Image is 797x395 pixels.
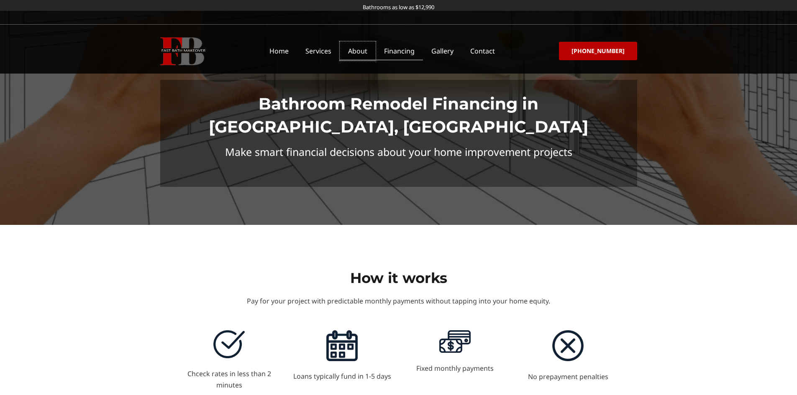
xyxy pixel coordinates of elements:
p: Chceck rates in less than 2 minutes [177,368,282,391]
a: Contact [462,41,503,61]
p: Loans typically fund in 1-5 days [290,371,395,382]
a: Home [261,41,297,61]
p: No prepayment penalties [516,371,620,382]
a: About [340,41,376,61]
img: Fast Bath Makeover icon [160,37,205,65]
a: [PHONE_NUMBER] [559,42,637,60]
p: Pay for your project with predictable monthly payments without tapping into your home equity. [173,296,625,307]
a: Financing [376,41,423,61]
p: Fixed monthly payments [403,363,507,374]
a: Gallery [423,41,462,61]
span: [PHONE_NUMBER] [571,48,625,54]
a: Services [297,41,340,61]
h2: How it works [173,269,625,287]
h1: Bathroom Remodel Financing in [GEOGRAPHIC_DATA], [GEOGRAPHIC_DATA] [173,92,625,138]
p: Make smart financial decisions about your home improvement projects [173,146,625,158]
